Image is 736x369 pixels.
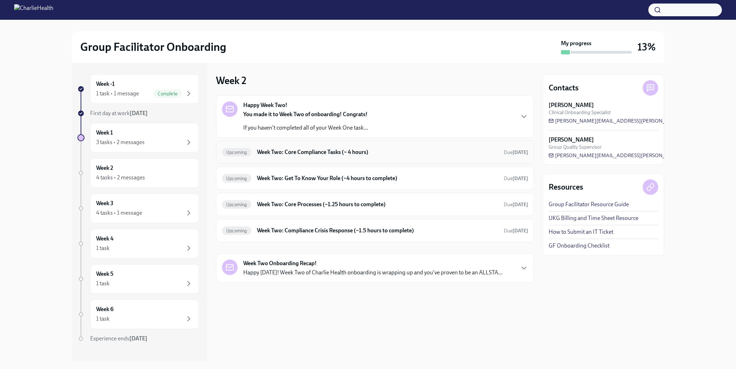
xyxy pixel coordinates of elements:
[130,110,148,117] strong: [DATE]
[96,90,139,97] div: 1 task • 1 message
[96,315,110,323] div: 1 task
[257,227,498,234] h6: Week Two: Compliance Crisis Response (~1.5 hours to complete)
[222,199,528,210] a: UpcomingWeek Two: Core Processes (~1.25 hours to complete)Due[DATE]
[549,117,725,124] a: [PERSON_NAME][EMAIL_ADDRESS][PERSON_NAME][DOMAIN_NAME]
[96,138,145,146] div: 3 tasks • 2 messages
[257,148,498,156] h6: Week Two: Core Compliance Tasks (~ 4 hours)
[96,270,113,278] h6: Week 5
[243,101,287,109] strong: Happy Week Two!
[222,176,251,181] span: Upcoming
[504,201,528,208] span: September 29th, 2025 10:00
[549,136,594,144] strong: [PERSON_NAME]
[96,200,113,207] h6: Week 3
[243,111,368,118] strong: You made it to Week Two of onboarding! Congrats!
[504,175,528,182] span: September 29th, 2025 10:00
[77,299,199,329] a: Week 61 task
[222,147,528,158] a: UpcomingWeek Two: Core Compliance Tasks (~ 4 hours)Due[DATE]
[129,335,147,342] strong: [DATE]
[96,80,115,88] h6: Week -1
[549,242,609,250] a: GF Onboarding Checklist
[549,83,579,93] h4: Contacts
[513,202,528,208] strong: [DATE]
[549,182,583,192] h4: Resources
[77,123,199,153] a: Week 13 tasks • 2 messages
[153,91,182,96] span: Complete
[243,124,368,132] p: If you haven't completed all of your Week One task...
[549,144,602,150] span: Group Quality Supervisor
[222,173,528,184] a: UpcomingWeek Two: Get To Know Your Role (~4 hours to complete)Due[DATE]
[637,41,656,53] h3: 13%
[504,228,528,234] span: Due
[504,202,528,208] span: Due
[14,4,53,16] img: CharlieHealth
[80,40,226,54] h2: Group Facilitator Onboarding
[549,201,629,208] a: Group Facilitator Resource Guide
[222,150,251,155] span: Upcoming
[77,109,199,117] a: First day at work[DATE]
[96,244,110,252] div: 1 task
[549,101,594,109] strong: [PERSON_NAME]
[549,214,638,222] a: UKG Billing and Time Sheet Resource
[96,129,113,137] h6: Week 1
[549,152,725,159] a: [PERSON_NAME][EMAIL_ADDRESS][PERSON_NAME][DOMAIN_NAME]
[96,209,142,217] div: 4 tasks • 1 message
[96,174,145,181] div: 4 tasks • 2 messages
[96,305,113,313] h6: Week 6
[77,229,199,258] a: Week 41 task
[90,335,147,342] span: Experience ends
[77,74,199,104] a: Week -11 task • 1 messageComplete
[504,149,528,155] span: Due
[561,40,591,47] strong: My progress
[257,174,498,182] h6: Week Two: Get To Know Your Role (~4 hours to complete)
[243,260,317,267] strong: Week Two Onboarding Recap!
[90,110,148,117] span: First day at work
[222,202,251,207] span: Upcoming
[504,227,528,234] span: September 29th, 2025 10:00
[513,228,528,234] strong: [DATE]
[243,269,502,276] p: Happy [DATE]! Week Two of Charlie Health onboarding is wrapping up and you've proven to be an ALL...
[77,158,199,188] a: Week 24 tasks • 2 messages
[504,149,528,156] span: September 29th, 2025 10:00
[513,149,528,155] strong: [DATE]
[504,175,528,181] span: Due
[96,235,113,243] h6: Week 4
[222,225,528,236] a: UpcomingWeek Two: Compliance Crisis Response (~1.5 hours to complete)Due[DATE]
[96,164,113,172] h6: Week 2
[549,109,611,116] span: Clinical Onboarding Specialist
[96,280,110,287] div: 1 task
[77,194,199,223] a: Week 34 tasks • 1 message
[549,228,613,236] a: How to Submit an IT Ticket
[222,228,251,233] span: Upcoming
[77,264,199,294] a: Week 51 task
[216,74,246,87] h3: Week 2
[513,175,528,181] strong: [DATE]
[257,201,498,208] h6: Week Two: Core Processes (~1.25 hours to complete)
